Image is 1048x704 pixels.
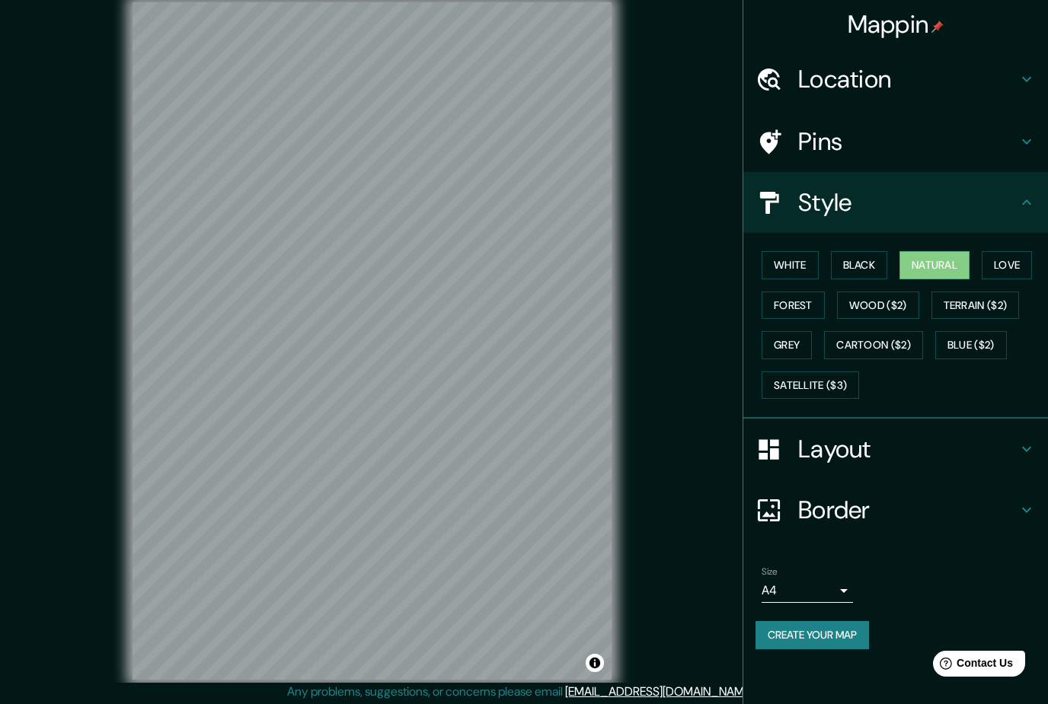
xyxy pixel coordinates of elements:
[743,111,1048,172] div: Pins
[756,621,869,649] button: Create your map
[931,21,944,33] img: pin-icon.png
[762,291,825,320] button: Forest
[798,64,1018,94] h4: Location
[837,291,919,320] button: Wood ($2)
[798,434,1018,464] h4: Layout
[824,331,923,359] button: Cartoon ($2)
[743,479,1048,540] div: Border
[912,645,1031,687] iframe: Help widget launcher
[762,578,853,603] div: A4
[762,371,859,400] button: Satellite ($3)
[762,331,812,359] button: Grey
[743,419,1048,479] div: Layout
[133,2,612,680] canvas: Map
[899,251,970,279] button: Natural
[762,251,819,279] button: White
[287,683,756,701] p: Any problems, suggestions, or concerns please email .
[831,251,888,279] button: Black
[743,172,1048,233] div: Style
[931,291,1020,320] button: Terrain ($2)
[743,49,1048,110] div: Location
[565,683,753,699] a: [EMAIL_ADDRESS][DOMAIN_NAME]
[798,126,1018,157] h4: Pins
[848,9,944,40] h4: Mappin
[935,331,1007,359] button: Blue ($2)
[798,495,1018,525] h4: Border
[762,565,778,578] label: Size
[982,251,1032,279] button: Love
[798,187,1018,218] h4: Style
[586,654,604,672] button: Toggle attribution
